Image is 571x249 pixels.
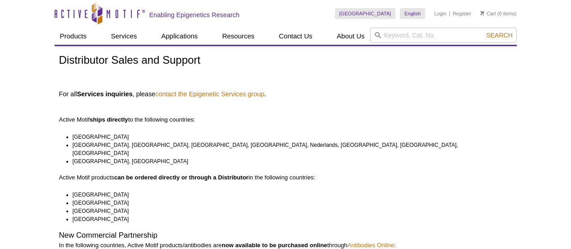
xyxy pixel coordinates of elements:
[156,28,203,45] a: Applications
[59,54,512,67] h1: Distributor Sales and Support
[274,28,318,45] a: Contact Us
[59,99,512,124] p: Active Motif to the following countries:
[59,90,512,98] h4: For all , please .
[155,90,265,98] a: contact the Epigenetic Services group
[331,28,370,45] a: About Us
[449,8,450,19] li: |
[106,28,143,45] a: Services
[114,174,249,181] strong: can be ordered directly or through a Distributor
[90,116,128,123] strong: ships directly
[335,8,396,19] a: [GEOGRAPHIC_DATA]
[370,28,517,43] input: Keyword, Cat. No.
[453,10,471,17] a: Register
[77,90,132,98] strong: Services inquiries
[483,31,515,39] button: Search
[73,199,504,207] li: [GEOGRAPHIC_DATA]
[59,231,512,240] h2: New Commercial Partnership
[73,215,504,223] li: [GEOGRAPHIC_DATA]
[486,32,512,39] span: Search
[59,174,512,182] p: Active Motif products in the following countries:
[434,10,446,17] a: Login
[73,157,504,165] li: [GEOGRAPHIC_DATA], [GEOGRAPHIC_DATA]
[217,28,260,45] a: Resources
[55,28,92,45] a: Products
[222,242,327,249] strong: now available to be purchased online
[400,8,425,19] a: English
[348,242,394,249] a: Antibodies Online
[480,8,517,19] li: (0 items)
[149,11,240,19] h2: Enabling Epigenetics Research
[480,10,496,17] a: Cart
[73,207,504,215] li: [GEOGRAPHIC_DATA]
[480,11,484,15] img: Your Cart
[73,191,504,199] li: [GEOGRAPHIC_DATA]
[73,141,504,157] li: [GEOGRAPHIC_DATA], [GEOGRAPHIC_DATA], [GEOGRAPHIC_DATA], [GEOGRAPHIC_DATA], Nederlands, [GEOGRAPH...
[73,133,504,141] li: [GEOGRAPHIC_DATA]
